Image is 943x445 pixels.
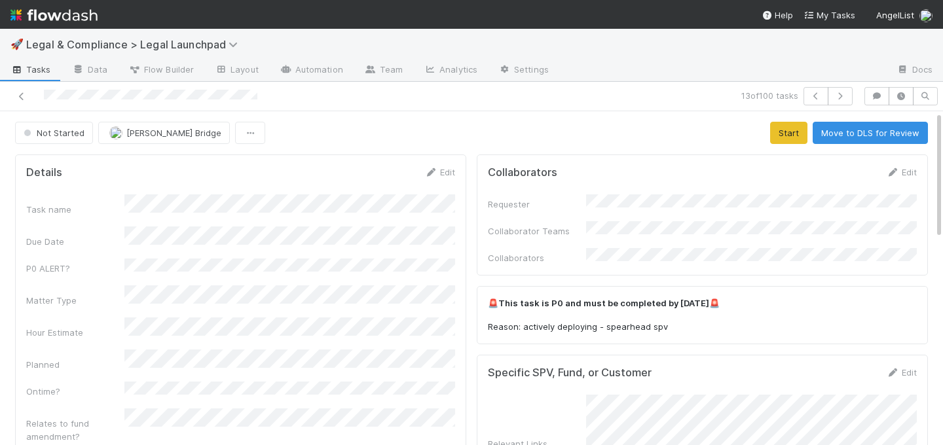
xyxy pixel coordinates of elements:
[26,166,62,179] h5: Details
[109,126,122,139] img: avatar_4038989c-07b2-403a-8eae-aaaab2974011.png
[10,39,24,50] span: 🚀
[26,203,124,216] div: Task name
[26,326,124,339] div: Hour Estimate
[813,122,928,144] button: Move to DLS for Review
[26,385,124,398] div: Ontime?
[26,262,124,275] div: P0 ALERT?
[488,198,586,211] div: Requester
[488,297,917,310] p: 🚨 🚨
[269,60,354,81] a: Automation
[26,358,124,371] div: Planned
[15,122,93,144] button: Not Started
[413,60,488,81] a: Analytics
[770,122,807,144] button: Start
[126,128,221,138] span: [PERSON_NAME] Bridge
[21,128,84,138] span: Not Started
[26,417,124,443] div: Relates to fund amendment?
[62,60,118,81] a: Data
[488,251,586,264] div: Collaborators
[10,63,51,76] span: Tasks
[886,60,943,81] a: Docs
[488,224,586,238] div: Collaborator Teams
[354,60,413,81] a: Team
[98,122,230,144] button: [PERSON_NAME] Bridge
[886,167,917,177] a: Edit
[498,298,709,308] strong: This task is P0 and must be completed by [DATE]
[26,38,244,51] span: Legal & Compliance > Legal Launchpad
[741,89,798,102] span: 13 of 100 tasks
[488,366,652,380] h5: Specific SPV, Fund, or Customer
[204,60,269,81] a: Layout
[488,321,917,334] p: Reason: actively deploying - spearhead spv
[804,10,855,20] span: My Tasks
[26,294,124,307] div: Matter Type
[26,235,124,248] div: Due Date
[804,9,855,22] a: My Tasks
[10,4,98,26] img: logo-inverted-e16ddd16eac7371096b0.svg
[876,10,914,20] span: AngelList
[886,367,917,378] a: Edit
[488,60,559,81] a: Settings
[488,166,557,179] h5: Collaborators
[118,60,204,81] a: Flow Builder
[762,9,793,22] div: Help
[424,167,455,177] a: Edit
[919,9,933,22] img: avatar_b5be9b1b-4537-4870-b8e7-50cc2287641b.png
[128,63,194,76] span: Flow Builder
